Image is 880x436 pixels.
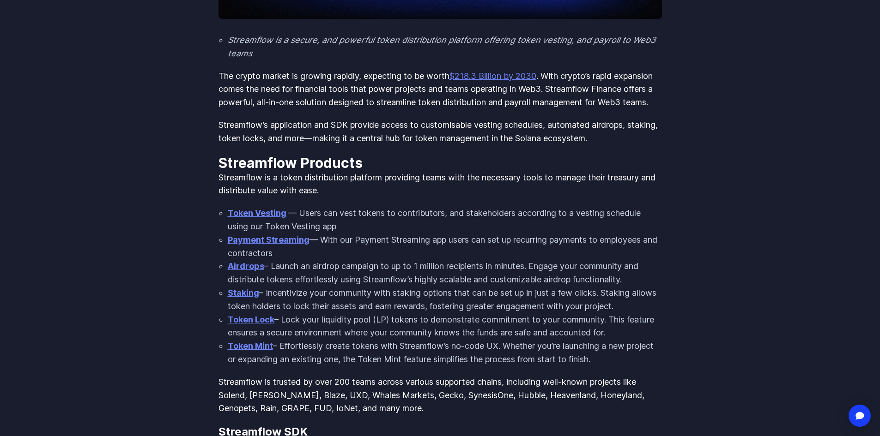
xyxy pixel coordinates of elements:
[228,35,655,58] em: Streamflow is a secure, and powerful token distribution platform offering token vesting, and payr...
[228,261,264,271] a: Airdrops
[218,70,662,109] p: The crypto market is growing rapidly, expecting to be worth . With crypto’s rapid expansion comes...
[228,260,662,287] li: – Launch an airdrop campaign to up to 1 million recipients in minutes. Engage your community and ...
[228,233,662,260] li: — With our Payment Streaming app users can set up recurring payments to employees and contractors
[228,288,259,298] a: Staking
[218,155,363,171] strong: Streamflow Products
[218,119,662,145] p: Streamflow’s application and SDK provide access to customisable vesting schedules, automated aird...
[228,340,662,366] li: – Effortlessly create tokens with Streamflow’s no-code UX. Whether you’re launching a new project...
[449,71,536,81] a: $218.3 Billion by 2030
[228,315,274,324] a: Token Lock
[228,287,662,313] li: – Incentivize your community with staking options that can be set up in just a few clicks. Stakin...
[228,341,273,351] a: Token Mint
[218,376,662,415] p: Streamflow is trusted by over 200 teams across various supported chains, including well-known pro...
[849,405,871,427] div: Open Intercom Messenger
[218,171,662,198] p: Streamflow is a token distribution platform providing teams with the necessary tools to manage th...
[228,235,310,245] a: Payment Streaming
[228,207,662,233] li: — Users can vest tokens to contributors, and stakeholders according to a vesting schedule using o...
[228,313,662,340] li: – Lock your liquidity pool (LP) tokens to demonstrate commitment to your community. This feature ...
[228,208,286,218] a: Token Vesting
